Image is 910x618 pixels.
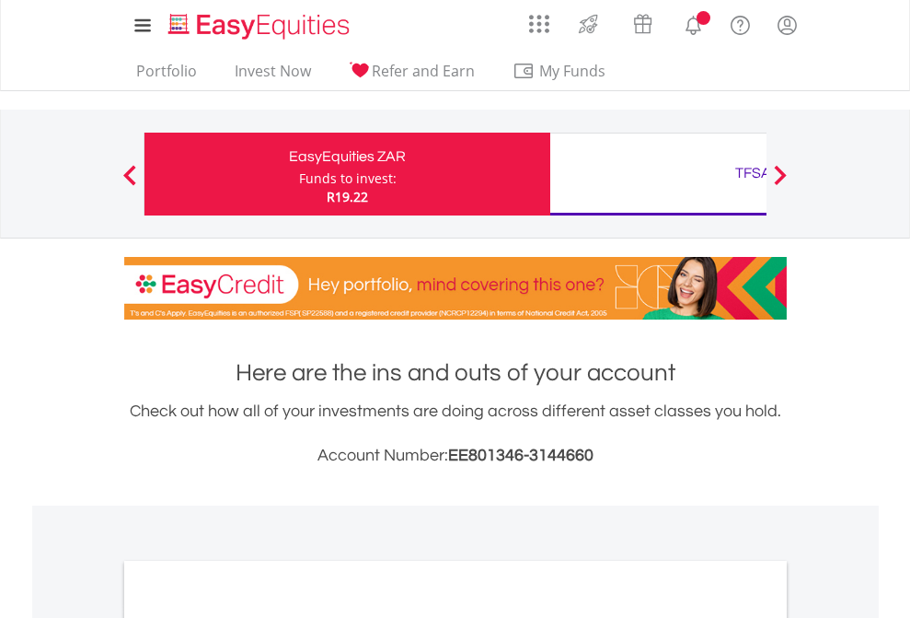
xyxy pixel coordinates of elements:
a: AppsGrid [517,5,561,34]
a: Vouchers [616,5,670,39]
a: Home page [161,5,357,41]
span: My Funds [513,59,633,83]
span: EE801346-3144660 [448,447,593,464]
span: R19.22 [327,188,368,205]
h1: Here are the ins and outs of your account [124,356,787,390]
span: Refer and Earn [372,61,475,81]
img: grid-menu-icon.svg [529,14,549,34]
img: vouchers-v2.svg [628,9,658,39]
a: Invest Now [227,62,318,90]
button: Next [762,174,799,192]
a: Notifications [670,5,717,41]
div: Check out how all of your investments are doing across different asset classes you hold. [124,399,787,469]
button: Previous [111,174,148,192]
div: Funds to invest: [299,169,397,188]
h3: Account Number: [124,443,787,469]
a: FAQ's and Support [717,5,764,41]
a: Refer and Earn [341,62,482,90]
img: EasyEquities_Logo.png [165,11,357,41]
a: Portfolio [129,62,204,90]
img: EasyCredit Promotion Banner [124,257,787,320]
a: My Profile [764,5,811,45]
img: thrive-v2.svg [573,9,604,39]
div: EasyEquities ZAR [156,144,539,169]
